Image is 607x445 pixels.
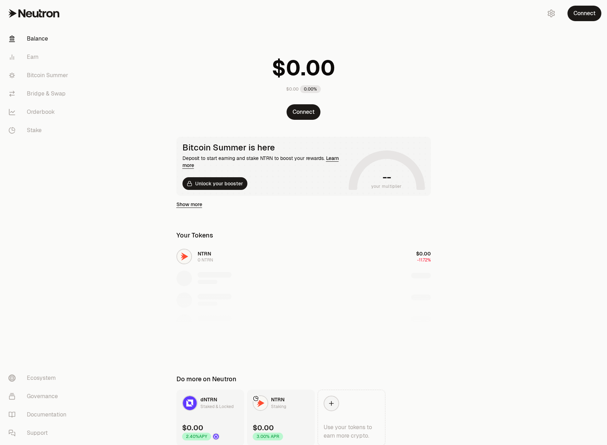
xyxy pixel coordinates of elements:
[176,230,213,240] div: Your Tokens
[371,183,402,190] span: your multiplier
[271,396,284,403] span: NTRN
[253,423,274,433] div: $0.00
[3,66,76,85] a: Bitcoin Summer
[253,433,283,440] div: 3.00% APR
[176,201,202,208] a: Show more
[287,104,320,120] button: Connect
[567,6,601,21] button: Connect
[176,374,236,384] div: Do more on Neutron
[182,423,203,433] div: $0.00
[3,48,76,66] a: Earn
[3,85,76,103] a: Bridge & Swap
[300,85,321,93] div: 0.00%
[3,369,76,387] a: Ecosystem
[324,423,379,440] div: Use your tokens to earn more crypto.
[182,155,346,169] div: Deposit to start earning and stake NTRN to boost your rewards.
[200,396,217,403] span: dNTRN
[271,403,286,410] div: Staking
[182,433,211,440] div: 2.40% APY
[286,86,299,92] div: $0.00
[3,121,76,140] a: Stake
[383,172,391,183] h1: --
[182,143,346,153] div: Bitcoin Summer is here
[183,396,197,410] img: dNTRN Logo
[200,403,234,410] div: Staked & Locked
[3,30,76,48] a: Balance
[213,434,219,439] img: Drop
[182,177,247,190] button: Unlock your booster
[253,396,268,410] img: NTRN Logo
[3,424,76,442] a: Support
[3,387,76,406] a: Governance
[3,103,76,121] a: Orderbook
[3,406,76,424] a: Documentation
